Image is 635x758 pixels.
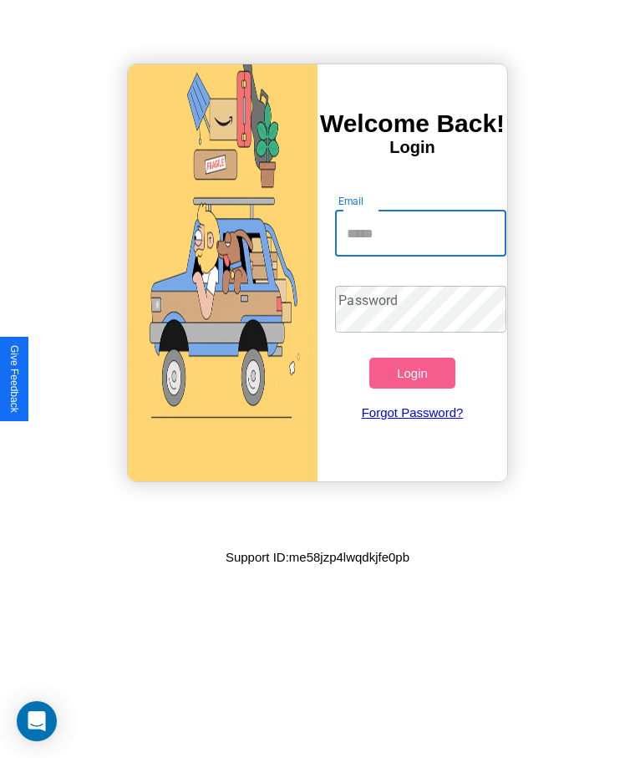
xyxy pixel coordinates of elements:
[8,345,20,413] div: Give Feedback
[226,546,409,568] p: Support ID: me58jzp4lwqdkjfe0pb
[17,701,57,741] div: Open Intercom Messenger
[327,389,497,436] a: Forgot Password?
[338,194,364,208] label: Email
[317,138,507,157] h4: Login
[128,64,317,481] img: gif
[317,109,507,138] h3: Welcome Back!
[369,358,455,389] button: Login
